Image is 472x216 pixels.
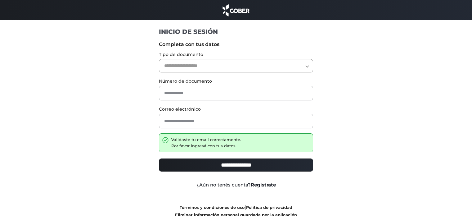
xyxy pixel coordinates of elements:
[159,51,313,58] label: Tipo de documento
[159,28,313,36] h1: INICIO DE SESIÓN
[180,205,245,210] a: Términos y condiciones de uso
[246,205,292,210] a: Política de privacidad
[159,41,313,48] label: Completa con tus datos
[154,182,318,189] div: ¿Aún no tenés cuenta?
[171,137,241,149] div: Validaste tu email correctamente. Por favor ingresá con tus datos.
[159,106,313,113] label: Correo electrónico
[221,3,251,17] img: cober_marca.png
[251,182,276,188] a: Registrate
[159,78,313,85] label: Número de documento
